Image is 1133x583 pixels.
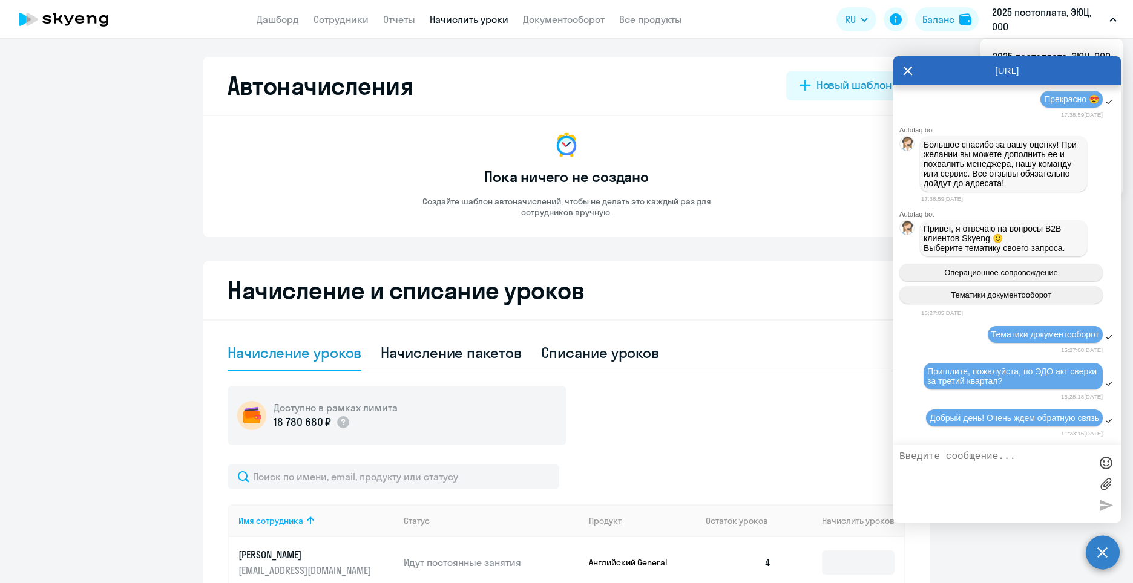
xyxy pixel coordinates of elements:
div: Начисление уроков [228,343,361,362]
input: Поиск по имени, email, продукту или статусу [228,464,559,489]
span: Прекрасно 😍 [1044,94,1099,104]
time: 15:27:05[DATE] [921,310,963,316]
img: balance [959,13,971,25]
a: Все продукты [619,13,682,25]
th: Начислить уроков [781,504,904,537]
div: Статус [404,515,579,526]
time: 15:27:08[DATE] [1061,347,1103,353]
div: Autofaq bot [899,126,1121,134]
div: Продукт [589,515,622,526]
label: Лимит 10 файлов [1097,475,1115,493]
time: 17:38:59[DATE] [1061,111,1103,118]
div: Новый шаблон [816,77,892,93]
div: Статус [404,515,430,526]
h5: Доступно в рамках лимита [274,401,398,414]
span: Тематики документооборот [991,330,1099,339]
a: Сотрудники [314,13,369,25]
p: Английский General [589,557,680,568]
a: [PERSON_NAME][EMAIL_ADDRESS][DOMAIN_NAME] [238,548,394,577]
button: Операционное сопровождение [899,264,1103,281]
img: bot avatar [900,221,915,238]
div: Продукт [589,515,697,526]
ul: RU [980,39,1123,195]
img: no-data [552,131,581,160]
div: Autofaq bot [899,210,1121,218]
h2: Начисление и списание уроков [228,276,905,305]
a: Дашборд [257,13,299,25]
time: 17:38:59[DATE] [921,195,963,202]
time: 15:28:18[DATE] [1061,393,1103,400]
div: Начисление пакетов [381,343,521,362]
h2: Автоначисления [228,71,413,100]
span: Большое спасибо за вашу оценку! При желании вы можете дополнить ее и похвалить менеджера, нашу ко... [924,140,1079,188]
button: Балансbalance [915,7,979,31]
p: 18 780 680 ₽ [274,414,331,430]
img: wallet-circle.png [237,401,266,430]
h3: Пока ничего не создано [484,167,649,186]
span: Тематики документооборот [951,290,1051,299]
span: Добрый день! Очень ждем обратную связь [930,413,1099,423]
a: Отчеты [383,13,415,25]
p: [EMAIL_ADDRESS][DOMAIN_NAME] [238,564,374,577]
p: Создайте шаблон автоначислений, чтобы не делать это каждый раз для сотрудников вручную. [397,196,736,218]
div: Баланс [922,12,954,27]
div: Остаток уроков [706,515,781,526]
span: Операционное сопровождение [944,268,1058,277]
div: Имя сотрудника [238,515,394,526]
span: Привет, я отвечаю на вопросы B2B клиентов Skyeng 🙂 Выберите тематику своего запроса. [924,224,1065,253]
button: Тематики документооборот [899,286,1103,304]
a: Документооборот [523,13,605,25]
p: Идут постоянные занятия [404,556,579,569]
p: [PERSON_NAME] [238,548,374,561]
span: Остаток уроков [706,515,768,526]
span: Пришлите, пожалуйста, по ЭДО акт сверки за третий квартал? [927,366,1099,386]
a: Начислить уроки [430,13,508,25]
div: Списание уроков [541,343,660,362]
img: bot avatar [900,137,915,154]
button: RU [836,7,876,31]
time: 11:23:15[DATE] [1061,430,1103,437]
div: Имя сотрудника [238,515,303,526]
p: 2025 постоплата, ЭЮЦ, ООО [992,5,1105,34]
button: Новый шаблон [786,71,905,100]
button: 2025 постоплата, ЭЮЦ, ООО [986,5,1123,34]
span: RU [845,12,856,27]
